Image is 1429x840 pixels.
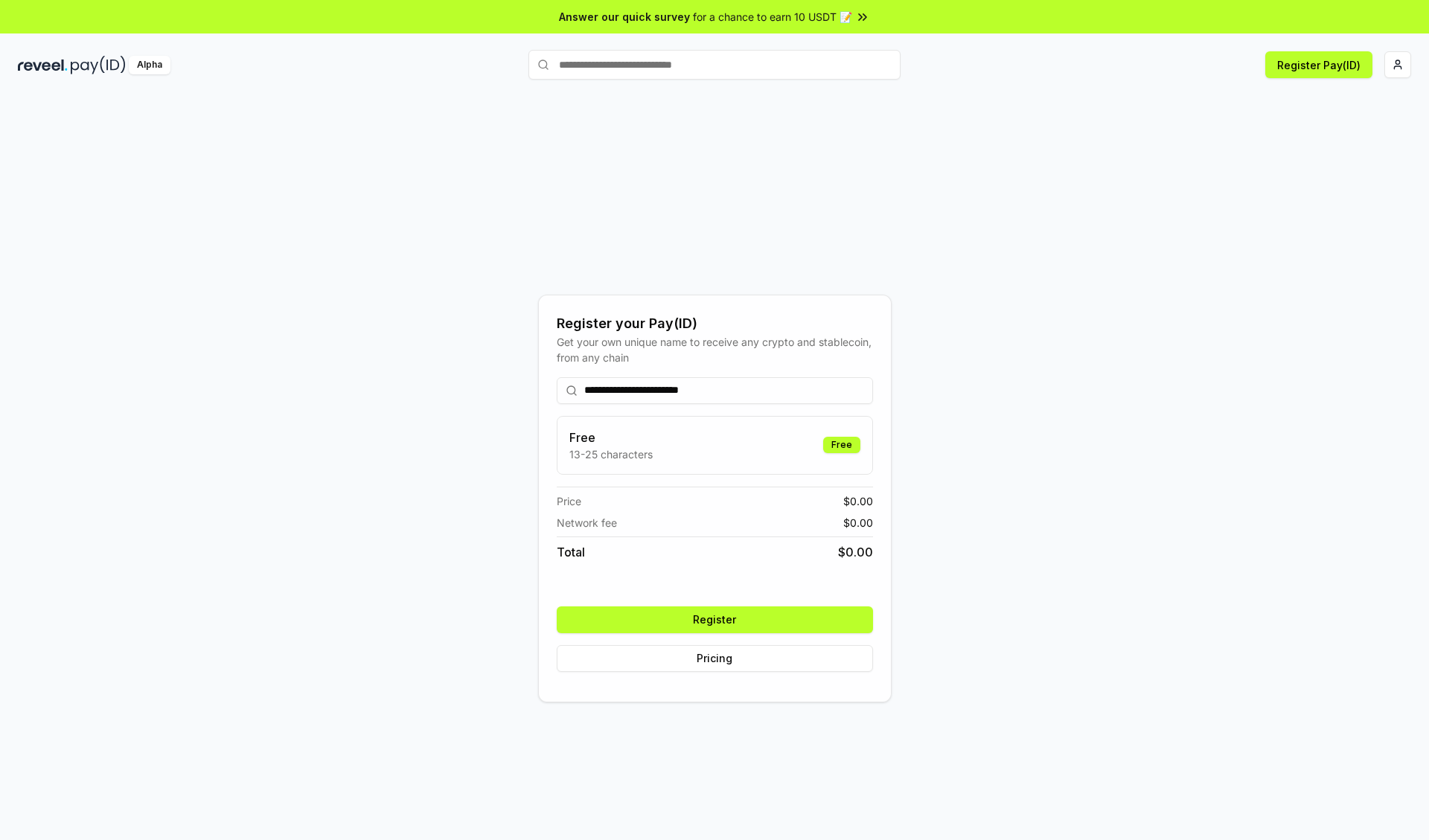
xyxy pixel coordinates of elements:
[557,334,873,365] div: Get your own unique name to receive any crypto and stablecoin, from any chain
[559,9,690,25] span: Answer our quick survey
[838,543,873,561] span: $ 0.00
[557,515,617,530] span: Network fee
[557,645,873,672] button: Pricing
[823,437,860,453] div: Free
[557,493,581,509] span: Price
[71,56,126,74] img: pay_id
[843,515,873,530] span: $ 0.00
[569,429,653,446] h3: Free
[693,9,852,25] span: for a chance to earn 10 USDT 📝
[129,56,170,74] div: Alpha
[1265,51,1372,78] button: Register Pay(ID)
[557,606,873,633] button: Register
[569,446,653,462] p: 13-25 characters
[18,56,68,74] img: reveel_dark
[557,543,585,561] span: Total
[843,493,873,509] span: $ 0.00
[557,313,873,334] div: Register your Pay(ID)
